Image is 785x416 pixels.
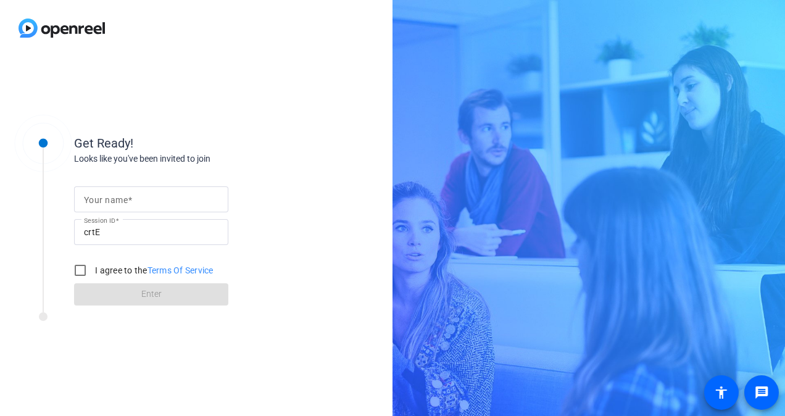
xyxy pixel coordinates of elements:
div: Looks like you've been invited to join [74,152,321,165]
a: Terms Of Service [147,265,214,275]
mat-label: Your name [84,195,128,205]
mat-icon: message [754,385,769,400]
div: Get Ready! [74,134,321,152]
mat-icon: accessibility [714,385,729,400]
mat-label: Session ID [84,217,115,224]
label: I agree to the [93,264,214,277]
